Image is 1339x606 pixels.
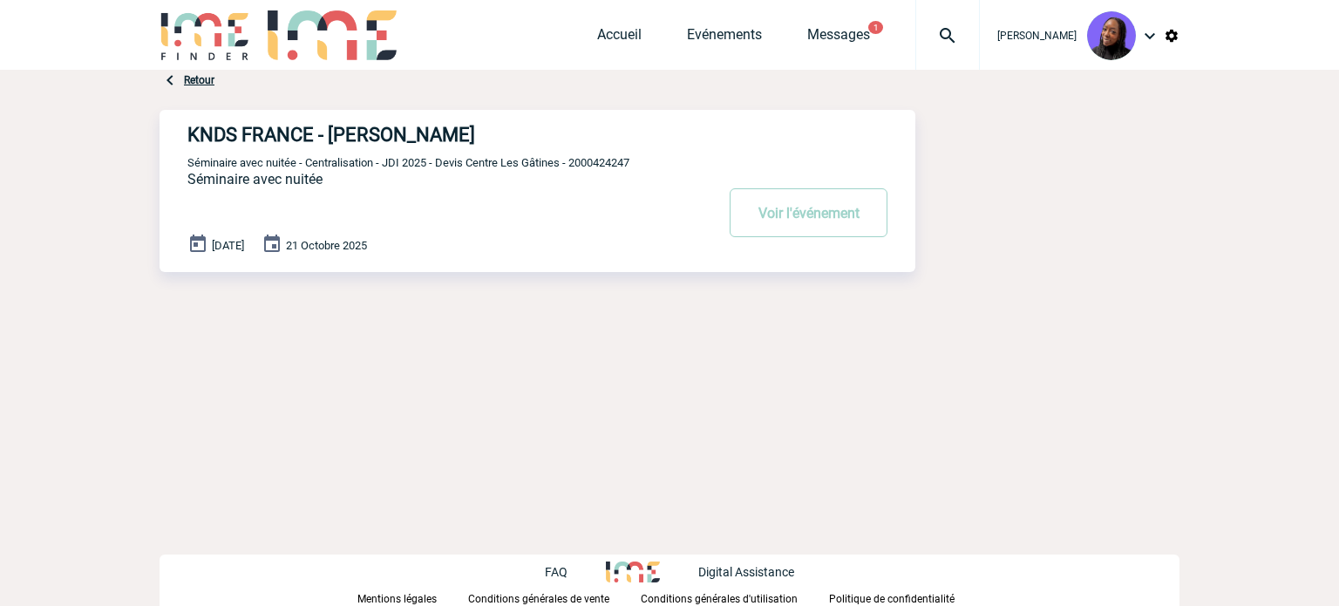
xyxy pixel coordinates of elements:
a: Conditions générales d'utilisation [641,589,829,606]
p: FAQ [545,565,568,579]
a: Mentions légales [357,589,468,606]
span: Séminaire avec nuitée - Centralisation - JDI 2025 - Devis Centre Les Gâtines - 2000424247 [187,156,629,169]
button: 1 [868,21,883,34]
h4: KNDS FRANCE - [PERSON_NAME] [187,124,663,146]
a: FAQ [545,562,606,579]
p: Mentions légales [357,593,437,605]
span: Séminaire avec nuitée [187,171,323,187]
a: Accueil [597,26,642,51]
button: Voir l'événement [730,188,887,237]
p: Conditions générales de vente [468,593,609,605]
a: Politique de confidentialité [829,589,982,606]
img: IME-Finder [160,10,250,60]
p: Digital Assistance [698,565,794,579]
a: Evénements [687,26,762,51]
img: 131349-0.png [1087,11,1136,60]
span: 21 Octobre 2025 [286,239,367,252]
a: Conditions générales de vente [468,589,641,606]
img: http://www.idealmeetingsevents.fr/ [606,562,660,582]
a: Messages [807,26,870,51]
span: [PERSON_NAME] [997,30,1077,42]
p: Conditions générales d'utilisation [641,593,798,605]
p: Politique de confidentialité [829,593,955,605]
a: Retour [184,74,214,86]
span: [DATE] [212,239,244,252]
